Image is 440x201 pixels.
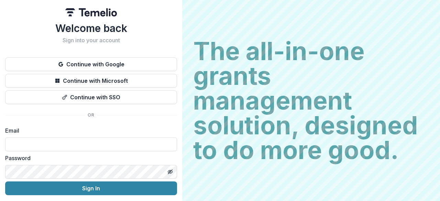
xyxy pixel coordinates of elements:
[5,181,177,195] button: Sign In
[5,90,177,104] button: Continue with SSO
[65,8,117,16] img: Temelio
[5,154,173,162] label: Password
[165,166,176,177] button: Toggle password visibility
[5,22,177,34] h1: Welcome back
[5,57,177,71] button: Continue with Google
[5,37,177,44] h2: Sign into your account
[5,126,173,135] label: Email
[5,74,177,88] button: Continue with Microsoft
